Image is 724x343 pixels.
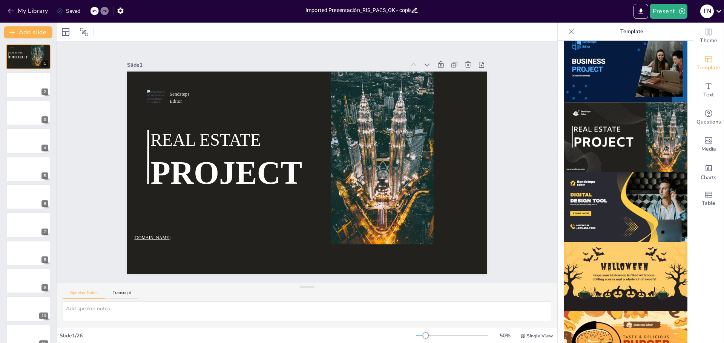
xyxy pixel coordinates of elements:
[80,27,89,37] span: Position
[564,242,687,311] img: thumb-13.png
[6,184,51,209] div: 6
[63,290,105,299] button: Speaker Notes
[4,26,52,38] button: Add slide
[102,23,331,192] div: Slide 1
[7,65,11,66] span: [DOMAIN_NAME]
[693,158,724,185] div: Add charts and graphs
[9,52,23,54] span: REAL ESTATE
[6,241,51,265] div: 8
[701,174,716,182] span: Charts
[41,229,48,235] div: 7
[41,145,48,151] div: 4
[60,26,72,38] div: Layout
[564,33,687,102] img: thumb-10.png
[6,101,51,125] div: 3
[693,77,724,104] div: Add text boxes
[564,172,687,242] img: thumb-12.png
[11,47,14,47] span: Sendsteps
[697,64,720,72] span: Template
[6,296,51,321] div: 10
[700,4,714,19] button: F N
[305,5,411,16] input: Insert title
[41,116,48,123] div: 3
[6,268,51,293] div: 9
[41,200,48,207] div: 6
[105,290,139,299] button: Transcript
[702,199,715,207] span: Table
[633,4,648,19] button: Export to PowerPoint
[60,332,416,339] div: Slide 1 / 26
[703,91,714,99] span: Text
[11,48,13,49] span: Editor
[161,163,262,244] span: REAL ESTATE
[41,60,48,67] div: 1
[693,185,724,212] div: Add a table
[564,102,687,172] img: thumb-11.png
[57,8,80,15] div: Saved
[693,131,724,158] div: Add images, graphics, shapes or video
[693,50,724,77] div: Add ready made slides
[577,23,686,41] p: Template
[6,44,51,69] div: 1
[650,4,687,19] button: Present
[41,284,48,291] div: 9
[693,23,724,50] div: Change the overall theme
[693,104,724,131] div: Get real-time input from your audience
[700,5,714,18] div: F N
[158,184,171,195] span: Editor
[176,159,320,277] span: PROJECT
[6,212,51,237] div: 7
[9,55,28,59] span: PROJECT
[527,333,553,339] span: Single View
[6,157,51,181] div: 5
[700,37,717,45] span: Theme
[701,145,716,153] span: Media
[6,128,51,153] div: 4
[39,313,48,319] div: 10
[154,174,173,190] span: Sendsteps
[41,88,48,95] div: 2
[496,332,514,339] div: 50 %
[696,118,721,126] span: Questions
[41,172,48,179] div: 5
[41,256,48,263] div: 8
[6,5,51,17] button: My Library
[6,72,51,97] div: 2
